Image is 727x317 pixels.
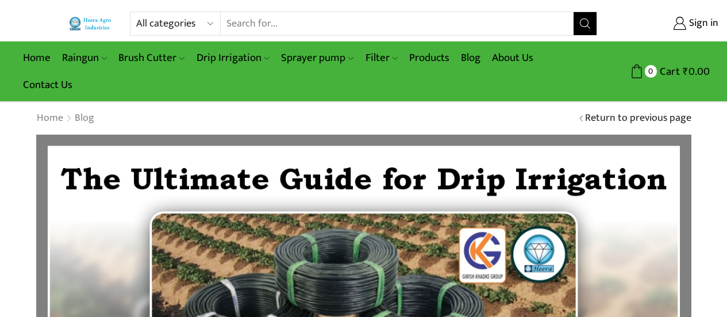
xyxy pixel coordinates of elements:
[36,111,64,126] a: Home
[657,64,680,79] span: Cart
[683,63,688,81] span: ₹
[403,44,455,71] a: Products
[74,111,95,126] a: Blog
[683,63,710,81] bdi: 0.00
[56,44,113,71] a: Raingun
[113,44,190,71] a: Brush Cutter
[614,13,718,34] a: Sign in
[455,44,486,71] a: Blog
[17,44,56,71] a: Home
[360,44,403,71] a: Filter
[609,61,710,82] a: 0 Cart ₹0.00
[645,65,657,77] span: 0
[486,44,539,71] a: About Us
[574,12,597,35] button: Search button
[686,16,718,31] span: Sign in
[275,44,359,71] a: Sprayer pump
[191,44,275,71] a: Drip Irrigation
[585,111,691,126] a: Return to previous page
[221,12,574,35] input: Search for...
[17,71,78,98] a: Contact Us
